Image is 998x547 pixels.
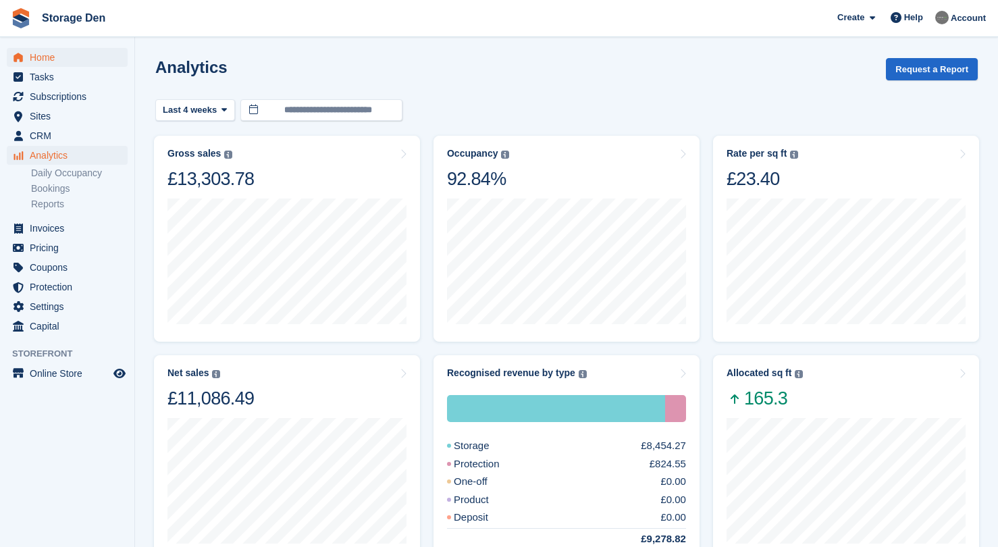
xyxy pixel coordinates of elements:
div: Product [447,492,521,508]
img: icon-info-grey-7440780725fd019a000dd9b08b2336e03edf1995a4989e88bcd33f0948082b44.svg [795,370,803,378]
a: menu [7,238,128,257]
div: £13,303.78 [167,167,254,190]
span: Home [30,48,111,67]
span: Invoices [30,219,111,238]
div: £23.40 [727,167,798,190]
span: Protection [30,278,111,296]
div: £0.00 [660,474,686,490]
img: icon-info-grey-7440780725fd019a000dd9b08b2336e03edf1995a4989e88bcd33f0948082b44.svg [224,151,232,159]
div: Allocated sq ft [727,367,791,379]
span: 165.3 [727,387,803,410]
span: Subscriptions [30,87,111,106]
a: Bookings [31,182,128,195]
img: stora-icon-8386f47178a22dfd0bd8f6a31ec36ba5ce8667c1dd55bd0f319d3a0aa187defe.svg [11,8,31,28]
a: menu [7,48,128,67]
h2: Analytics [155,58,228,76]
img: Brian Barbour [935,11,949,24]
img: icon-info-grey-7440780725fd019a000dd9b08b2336e03edf1995a4989e88bcd33f0948082b44.svg [212,370,220,378]
div: £11,086.49 [167,387,254,410]
img: icon-info-grey-7440780725fd019a000dd9b08b2336e03edf1995a4989e88bcd33f0948082b44.svg [579,370,587,378]
div: £824.55 [650,457,686,472]
a: Preview store [111,365,128,382]
a: menu [7,146,128,165]
div: £8,454.27 [641,438,686,454]
img: icon-info-grey-7440780725fd019a000dd9b08b2336e03edf1995a4989e88bcd33f0948082b44.svg [501,151,509,159]
a: menu [7,297,128,316]
div: 92.84% [447,167,509,190]
span: Coupons [30,258,111,277]
span: Analytics [30,146,111,165]
div: Storage [447,438,522,454]
div: Occupancy [447,148,498,159]
a: menu [7,107,128,126]
a: Storage Den [36,7,111,29]
a: Reports [31,198,128,211]
div: Protection [665,395,686,422]
div: One-off [447,474,520,490]
img: icon-info-grey-7440780725fd019a000dd9b08b2336e03edf1995a4989e88bcd33f0948082b44.svg [790,151,798,159]
div: Rate per sq ft [727,148,787,159]
a: menu [7,364,128,383]
a: menu [7,126,128,145]
span: Help [904,11,923,24]
span: Account [951,11,986,25]
a: menu [7,258,128,277]
a: Daily Occupancy [31,167,128,180]
span: Capital [30,317,111,336]
div: Storage [447,395,665,422]
span: Sites [30,107,111,126]
span: CRM [30,126,111,145]
button: Request a Report [886,58,978,80]
span: Pricing [30,238,111,257]
div: Recognised revenue by type [447,367,575,379]
div: £0.00 [660,492,686,508]
a: menu [7,219,128,238]
div: Protection [447,457,532,472]
span: Tasks [30,68,111,86]
span: Online Store [30,364,111,383]
a: menu [7,68,128,86]
div: Gross sales [167,148,221,159]
div: Net sales [167,367,209,379]
a: menu [7,278,128,296]
button: Last 4 weeks [155,99,235,122]
span: Storefront [12,347,134,361]
span: Last 4 weeks [163,103,217,117]
div: £0.00 [660,510,686,525]
a: menu [7,87,128,106]
a: menu [7,317,128,336]
div: Deposit [447,510,521,525]
span: Create [837,11,864,24]
div: £9,278.82 [608,531,686,547]
span: Settings [30,297,111,316]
